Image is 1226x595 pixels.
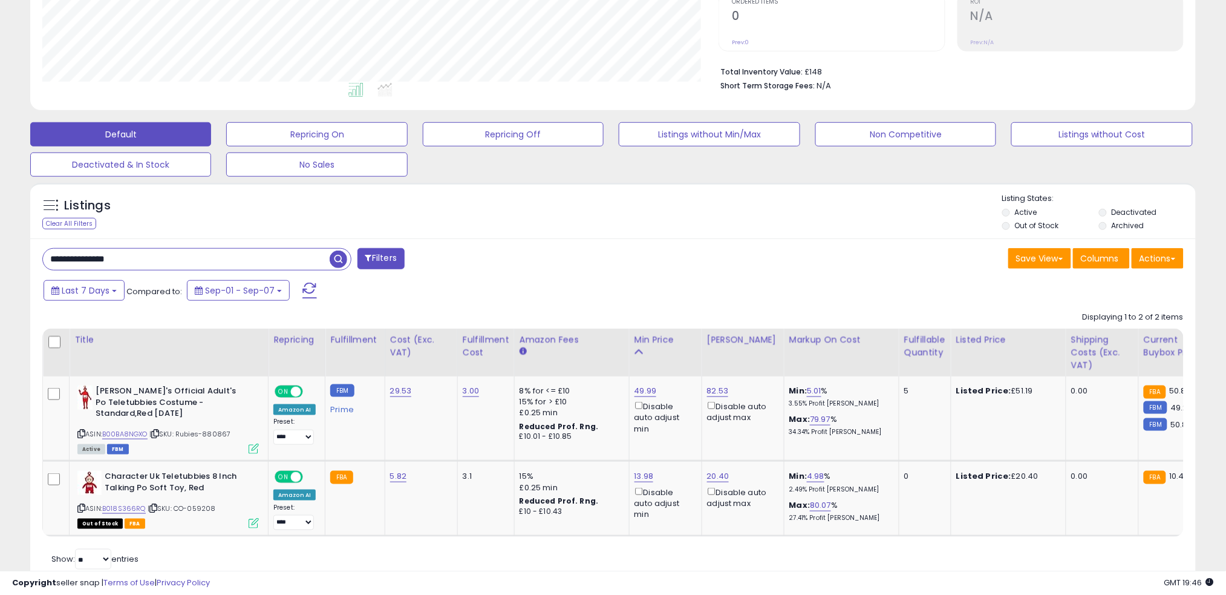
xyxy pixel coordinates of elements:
[226,153,407,177] button: No Sales
[330,400,375,415] div: Prime
[1071,334,1133,372] div: Shipping Costs (Exc. VAT)
[226,122,407,146] button: Repricing On
[301,387,321,397] span: OFF
[103,577,155,588] a: Terms of Use
[1170,419,1187,430] span: 50.8
[1144,418,1167,431] small: FBM
[1164,577,1214,588] span: 2025-09-15 19:46 GMT
[789,471,890,493] div: %
[390,385,412,397] a: 29.53
[789,399,890,408] p: 3.55% Profit [PERSON_NAME]
[520,346,527,357] small: Amazon Fees.
[1169,470,1189,482] span: 10.49
[619,122,800,146] button: Listings without Min/Max
[1015,207,1037,217] label: Active
[789,413,810,425] b: Max:
[1011,122,1192,146] button: Listings without Cost
[634,385,657,397] a: 49.99
[463,471,505,482] div: 3.1
[273,490,316,501] div: Amazon AI
[971,9,1183,25] h2: N/A
[634,470,654,482] a: 13.98
[77,386,259,453] div: ASIN:
[273,418,316,445] div: Preset:
[149,429,230,439] span: | SKU: Rubies-880867
[810,499,831,511] a: 80.07
[74,334,263,346] div: Title
[102,504,146,514] a: B018S366RQ
[634,399,693,435] div: Disable auto adjust min
[1170,402,1188,413] span: 49.2
[817,80,831,91] span: N/A
[1144,334,1206,359] div: Current Buybox Price
[301,472,321,482] span: OFF
[520,432,620,442] div: £10.01 - £10.85
[904,386,942,396] div: 5
[1111,220,1144,231] label: Archived
[77,386,93,410] img: 31tw6Z4uxcL._SL40_.jpg
[77,471,259,527] div: ASIN:
[62,284,109,297] span: Last 7 Days
[330,471,353,484] small: FBA
[64,197,111,214] h5: Listings
[1169,385,1186,396] span: 50.8
[720,64,1175,78] li: £148
[815,122,996,146] button: Non Competitive
[107,444,129,455] span: FBM
[707,334,779,346] div: [PERSON_NAME]
[77,519,123,529] span: All listings that are currently out of stock and unavailable for purchase on Amazon
[148,504,216,513] span: | SKU: CO-059208
[956,470,1011,482] b: Listed Price:
[126,286,182,297] span: Compared to:
[1015,220,1059,231] label: Out of Stock
[390,470,407,482] a: 5.82
[520,507,620,517] div: £10 - £10.43
[1111,207,1156,217] label: Deactivated
[732,39,749,46] small: Prev: 0
[807,470,824,482] a: 4.98
[720,67,803,77] b: Total Inventory Value:
[956,385,1011,396] b: Listed Price:
[390,334,452,359] div: Cost (Exc. VAT)
[789,499,810,511] b: Max:
[105,471,252,496] b: Character Uk Teletubbies 8 Inch Talking Po Soft Toy, Red
[520,421,599,432] b: Reduced Prof. Rng.
[1083,312,1184,323] div: Displaying 1 to 2 of 2 items
[463,334,509,359] div: Fulfillment Cost
[42,218,96,229] div: Clear All Filters
[904,471,942,482] div: 0
[720,81,815,91] b: Short Term Storage Fees:
[1144,471,1166,484] small: FBA
[789,470,807,482] b: Min:
[1081,252,1119,265] span: Columns
[789,414,890,436] div: %
[30,153,211,177] button: Deactivated & In Stock
[12,577,210,589] div: seller snap | |
[732,9,944,25] h2: 0
[789,500,890,522] div: %
[634,334,697,346] div: Min Price
[810,413,830,426] a: 79.97
[273,334,320,346] div: Repricing
[96,386,243,422] b: [PERSON_NAME]'s Official Adult's Po Teletubbies Costume - Standard,Red [DATE]
[102,429,148,439] a: B00BA8NGXO
[51,553,139,565] span: Show: entries
[707,485,775,509] div: Disable auto adjust max
[273,404,316,415] div: Amazon AI
[520,482,620,493] div: £0.25 min
[125,519,145,529] span: FBA
[520,496,599,506] b: Reduced Prof. Rng.
[276,387,291,397] span: ON
[520,334,624,346] div: Amazon Fees
[463,385,480,397] a: 3.00
[1144,401,1167,414] small: FBM
[1073,248,1130,269] button: Columns
[330,384,354,397] small: FBM
[784,329,899,376] th: The percentage added to the cost of goods (COGS) that forms the calculator for Min & Max prices.
[205,284,275,297] span: Sep-01 - Sep-07
[789,485,890,494] p: 2.49% Profit [PERSON_NAME]
[807,385,821,397] a: 5.01
[1071,386,1129,396] div: 0.00
[956,386,1057,396] div: £51.19
[77,444,105,455] span: All listings currently available for purchase on Amazon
